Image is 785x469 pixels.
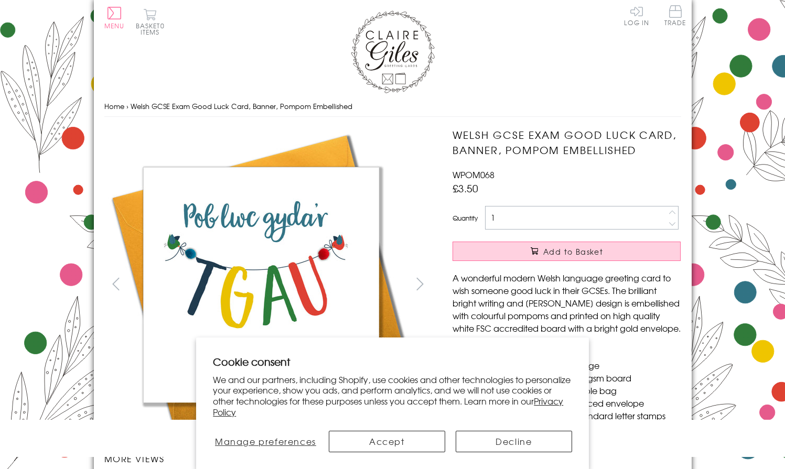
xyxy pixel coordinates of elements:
[104,101,124,111] a: Home
[624,5,649,26] a: Log In
[126,101,128,111] span: ›
[136,8,165,35] button: Basket0 items
[664,5,686,26] span: Trade
[543,246,603,257] span: Add to Basket
[104,452,432,465] h3: More views
[453,168,494,181] span: WPOM068
[329,431,445,452] button: Accept
[141,21,165,37] span: 0 items
[213,431,318,452] button: Manage preferences
[664,5,686,28] a: Trade
[432,127,746,407] img: Welsh GCSE Exam Good Luck Card, Banner, Pompom Embellished
[104,127,418,442] img: Welsh GCSE Exam Good Luck Card, Banner, Pompom Embellished
[131,101,352,111] span: Welsh GCSE Exam Good Luck Card, Banner, Pompom Embellished
[104,7,125,29] button: Menu
[213,395,563,418] a: Privacy Policy
[213,354,572,369] h2: Cookie consent
[215,435,316,448] span: Manage preferences
[351,10,435,93] img: Claire Giles Greetings Cards
[453,181,478,195] span: £3.50
[104,96,681,117] nav: breadcrumbs
[104,272,128,296] button: prev
[453,127,681,158] h1: Welsh GCSE Exam Good Luck Card, Banner, Pompom Embellished
[453,242,681,261] button: Add to Basket
[104,21,125,30] span: Menu
[408,272,432,296] button: next
[453,271,681,334] p: A wonderful modern Welsh language greeting card to wish someone good luck in their GCSEs. The bri...
[453,213,478,223] label: Quantity
[456,431,572,452] button: Decline
[213,374,572,418] p: We and our partners, including Shopify, use cookies and other technologies to personalize your ex...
